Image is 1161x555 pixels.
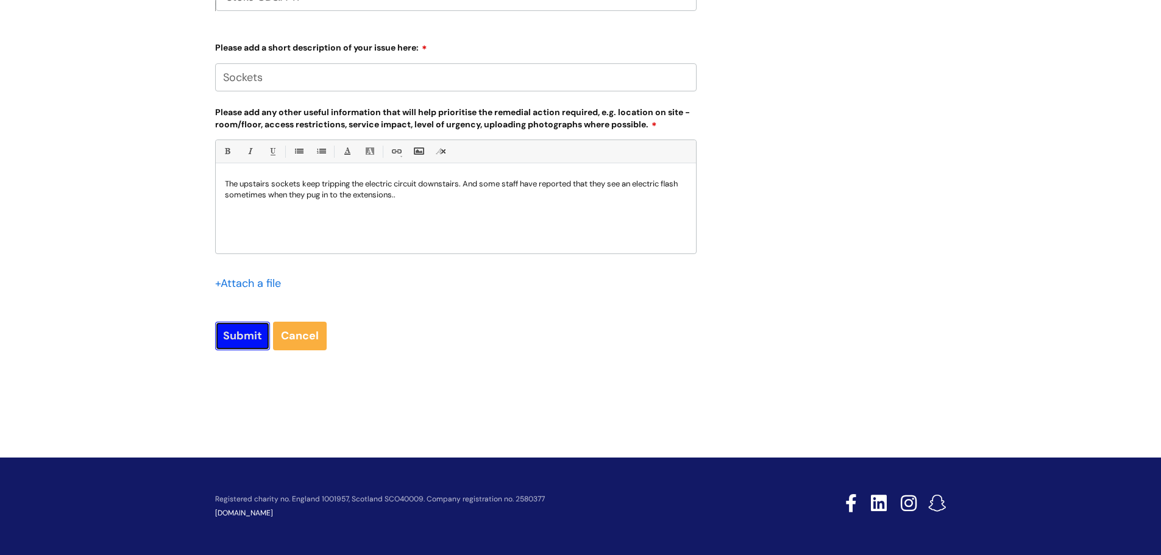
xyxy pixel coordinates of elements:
[215,105,697,130] label: Please add any other useful information that will help prioritise the remedial action required, e...
[242,144,257,159] a: Italic (Ctrl-I)
[215,508,273,518] a: [DOMAIN_NAME]
[219,144,235,159] a: Bold (Ctrl-B)
[433,144,449,159] a: Remove formatting (Ctrl-\)
[225,179,687,200] p: The upstairs sockets keep tripping the electric circuit downstairs. And some staff have reported ...
[215,38,697,53] label: Please add a short description of your issue here:
[313,144,328,159] a: 1. Ordered List (Ctrl-Shift-8)
[265,144,280,159] a: Underline(Ctrl-U)
[215,274,288,293] div: Attach a file
[215,322,270,350] input: Submit
[388,144,403,159] a: Link
[291,144,306,159] a: • Unordered List (Ctrl-Shift-7)
[215,495,759,503] p: Registered charity no. England 1001957, Scotland SCO40009. Company registration no. 2580377
[339,144,355,159] a: Font Color
[411,144,426,159] a: Insert Image...
[362,144,377,159] a: Back Color
[273,322,327,350] a: Cancel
